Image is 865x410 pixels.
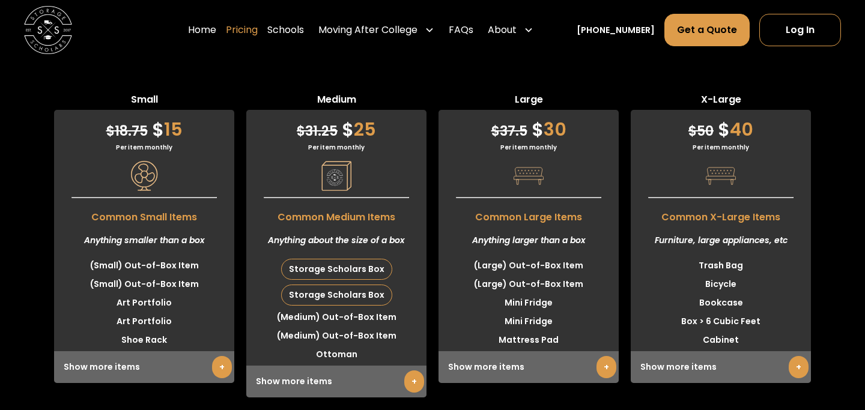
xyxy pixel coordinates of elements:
[246,366,426,397] div: Show more items
[54,110,234,143] div: 15
[439,204,619,225] span: Common Large Items
[282,259,392,279] div: Storage Scholars Box
[596,356,616,378] a: +
[297,122,305,140] span: $
[246,143,426,152] div: Per item monthly
[212,356,232,378] a: +
[246,225,426,256] div: Anything about the size of a box
[631,110,811,143] div: 40
[54,143,234,152] div: Per item monthly
[631,143,811,152] div: Per item monthly
[449,13,473,47] a: FAQs
[631,312,811,331] li: Box > 6 Cubic Feet
[439,92,619,110] span: Large
[439,294,619,312] li: Mini Fridge
[631,275,811,294] li: Bicycle
[488,23,517,37] div: About
[631,92,811,110] span: X-Large
[631,294,811,312] li: Bookcase
[54,225,234,256] div: Anything smaller than a box
[246,345,426,364] li: Ottoman
[514,161,544,191] img: Pricing Category Icon
[706,161,736,191] img: Pricing Category Icon
[152,116,164,142] span: $
[664,14,750,46] a: Get a Quote
[246,308,426,327] li: (Medium) Out-of-Box Item
[577,24,655,37] a: [PHONE_NUMBER]
[282,285,392,305] div: Storage Scholars Box
[439,225,619,256] div: Anything larger than a box
[54,294,234,312] li: Art Portfolio
[483,13,538,47] div: About
[246,92,426,110] span: Medium
[54,312,234,331] li: Art Portfolio
[129,161,159,191] img: Pricing Category Icon
[439,143,619,152] div: Per item monthly
[631,225,811,256] div: Furniture, large appliances, etc
[439,331,619,349] li: Mattress Pad
[439,256,619,275] li: (Large) Out-of-Box Item
[267,13,304,47] a: Schools
[106,122,115,140] span: $
[226,13,258,47] a: Pricing
[532,116,544,142] span: $
[491,122,500,140] span: $
[314,13,439,47] div: Moving After College
[54,92,234,110] span: Small
[188,13,216,47] a: Home
[246,327,426,345] li: (Medium) Out-of-Box Item
[297,122,338,140] span: 31.25
[631,204,811,225] span: Common X-Large Items
[246,110,426,143] div: 25
[54,204,234,225] span: Common Small Items
[54,351,234,383] div: Show more items
[439,312,619,331] li: Mini Fridge
[631,331,811,349] li: Cabinet
[321,161,351,191] img: Pricing Category Icon
[439,351,619,383] div: Show more items
[54,331,234,349] li: Shoe Rack
[688,122,714,140] span: 50
[24,6,72,54] img: Storage Scholars main logo
[439,275,619,294] li: (Large) Out-of-Box Item
[246,204,426,225] span: Common Medium Items
[631,351,811,383] div: Show more items
[789,356,809,378] a: +
[54,256,234,275] li: (Small) Out-of-Box Item
[404,370,424,393] a: +
[318,23,417,37] div: Moving After College
[439,110,619,143] div: 30
[718,116,730,142] span: $
[54,275,234,294] li: (Small) Out-of-Box Item
[491,122,527,140] span: 37.5
[342,116,354,142] span: $
[688,122,697,140] span: $
[631,256,811,275] li: Trash Bag
[106,122,148,140] span: 18.75
[759,14,841,46] a: Log In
